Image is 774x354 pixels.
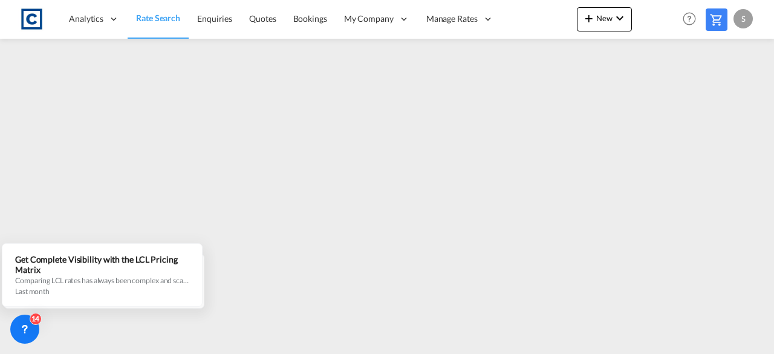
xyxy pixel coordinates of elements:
md-icon: icon-chevron-down [613,11,627,25]
span: Analytics [69,13,103,25]
span: New [582,13,627,23]
button: icon-plus 400-fgNewicon-chevron-down [577,7,632,31]
span: Rate Search [136,13,180,23]
span: My Company [344,13,394,25]
div: S [733,9,753,28]
md-icon: icon-plus 400-fg [582,11,596,25]
span: Manage Rates [426,13,478,25]
span: Quotes [249,13,276,24]
span: Help [679,8,700,29]
img: 1fdb9190129311efbfaf67cbb4249bed.jpeg [18,5,45,33]
span: Enquiries [197,13,232,24]
div: Help [679,8,706,30]
span: Bookings [293,13,327,24]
